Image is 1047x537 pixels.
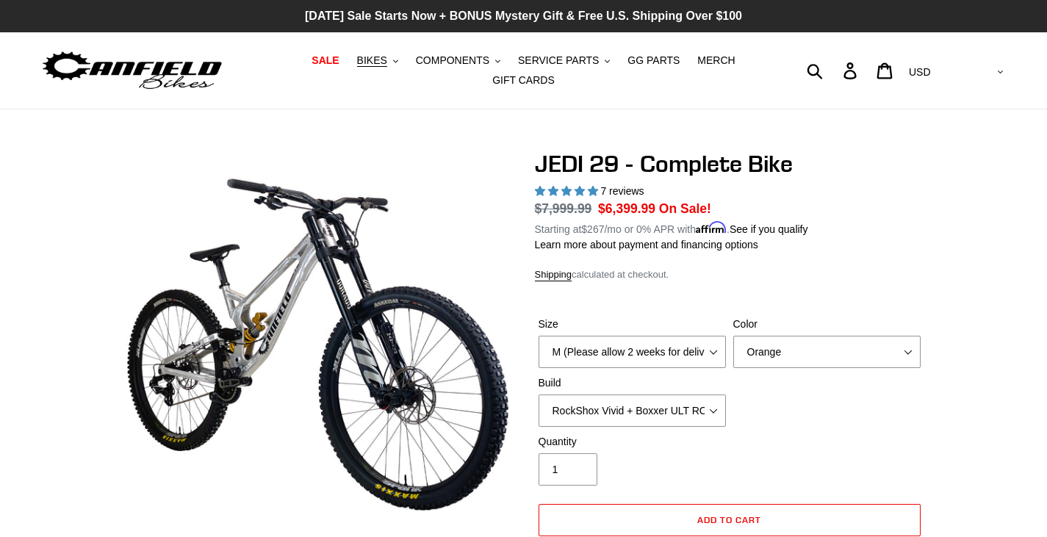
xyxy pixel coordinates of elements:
span: COMPONENTS [416,54,489,67]
a: GG PARTS [620,51,687,71]
s: $7,999.99 [535,201,592,216]
label: Size [539,317,726,332]
a: Shipping [535,269,572,281]
span: $267 [581,223,604,235]
span: 5.00 stars [535,185,601,197]
button: BIKES [350,51,406,71]
img: Canfield Bikes [40,48,224,94]
span: $6,399.99 [598,201,655,216]
a: SALE [304,51,346,71]
button: COMPONENTS [409,51,508,71]
label: Quantity [539,434,726,450]
span: SERVICE PARTS [518,54,599,67]
p: Starting at /mo or 0% APR with . [535,218,808,237]
a: Learn more about payment and financing options [535,239,758,251]
span: SALE [312,54,339,67]
a: GIFT CARDS [485,71,562,90]
span: On Sale! [659,199,711,218]
label: Build [539,375,726,391]
a: See if you qualify - Learn more about Affirm Financing (opens in modal) [730,223,808,235]
a: MERCH [690,51,742,71]
span: 7 reviews [600,185,644,197]
span: GIFT CARDS [492,74,555,87]
span: GG PARTS [627,54,680,67]
button: Add to cart [539,504,921,536]
div: calculated at checkout. [535,267,924,282]
span: MERCH [697,54,735,67]
input: Search [815,54,852,87]
span: Add to cart [697,514,761,525]
span: BIKES [357,54,387,67]
h1: JEDI 29 - Complete Bike [535,150,924,178]
span: Affirm [696,221,727,234]
label: Color [733,317,921,332]
button: SERVICE PARTS [511,51,617,71]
